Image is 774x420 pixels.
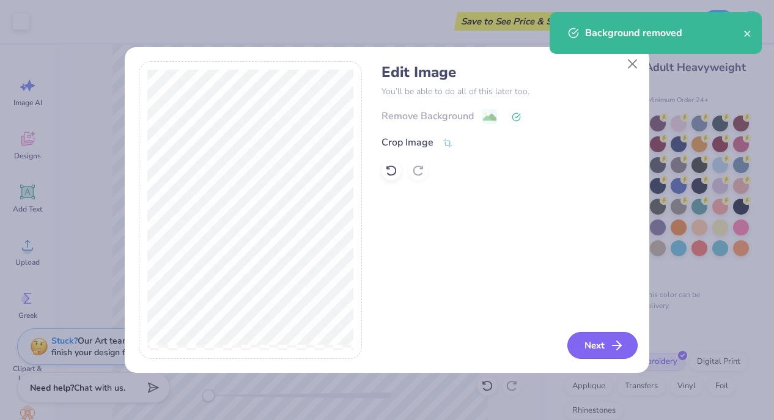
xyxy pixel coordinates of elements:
div: Crop Image [381,135,433,150]
button: Next [567,332,638,359]
p: You’ll be able to do all of this later too. [381,85,635,98]
h4: Edit Image [381,64,635,81]
button: close [743,26,752,40]
div: Background removed [585,26,743,40]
